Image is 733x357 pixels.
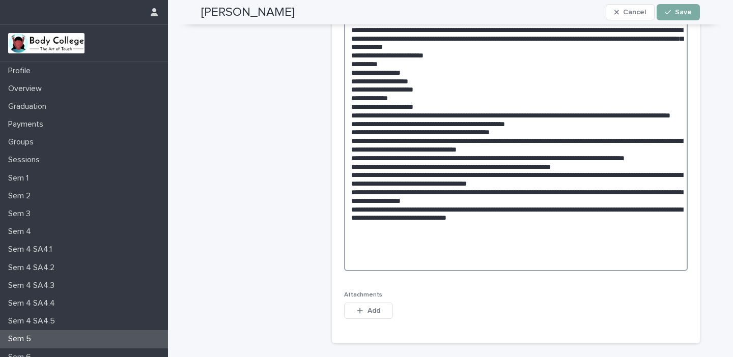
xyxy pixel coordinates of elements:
[4,227,39,236] p: Sem 4
[4,191,39,201] p: Sem 2
[4,316,63,326] p: Sem 4 SA4.5
[675,9,692,16] span: Save
[4,334,39,344] p: Sem 5
[4,299,63,308] p: Sem 4 SA4.4
[4,209,39,219] p: Sem 3
[201,5,295,20] h2: [PERSON_NAME]
[8,33,84,53] img: xvtzy2PTuGgGH0xbwGb2
[4,120,51,129] p: Payments
[606,4,655,20] button: Cancel
[344,292,382,298] span: Attachments
[4,173,37,183] p: Sem 1
[4,137,42,147] p: Groups
[4,66,39,76] p: Profile
[4,102,54,111] p: Graduation
[368,307,380,314] span: Add
[4,281,63,290] p: Sem 4 SA4.3
[4,155,48,165] p: Sessions
[657,4,700,20] button: Save
[4,84,50,94] p: Overview
[623,9,646,16] span: Cancel
[344,303,393,319] button: Add
[4,245,60,254] p: Sem 4 SA4.1
[4,263,63,273] p: Sem 4 SA4.2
